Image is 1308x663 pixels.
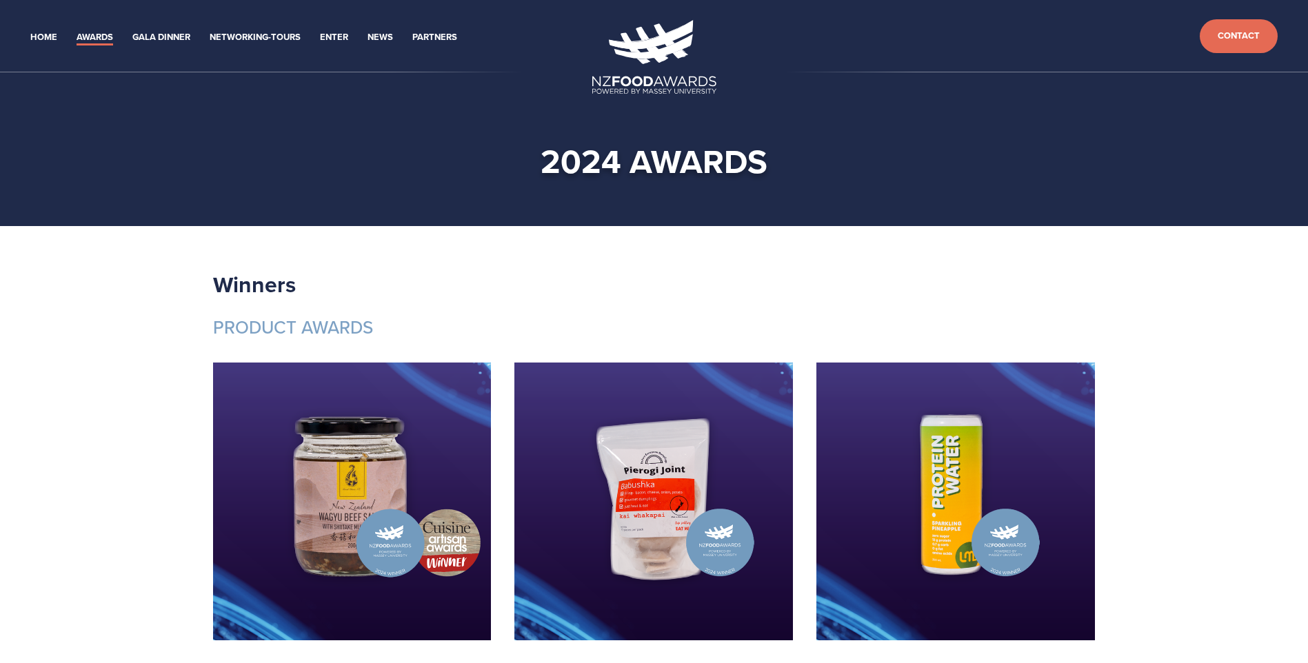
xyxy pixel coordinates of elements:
[320,30,348,45] a: Enter
[235,141,1074,182] h1: 2024 Awards
[30,30,57,45] a: Home
[132,30,190,45] a: Gala Dinner
[210,30,301,45] a: Networking-Tours
[368,30,393,45] a: News
[77,30,113,45] a: Awards
[412,30,457,45] a: Partners
[213,316,1096,339] h3: PRODUCT AWARDS
[213,268,296,300] strong: Winners
[1200,19,1278,53] a: Contact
